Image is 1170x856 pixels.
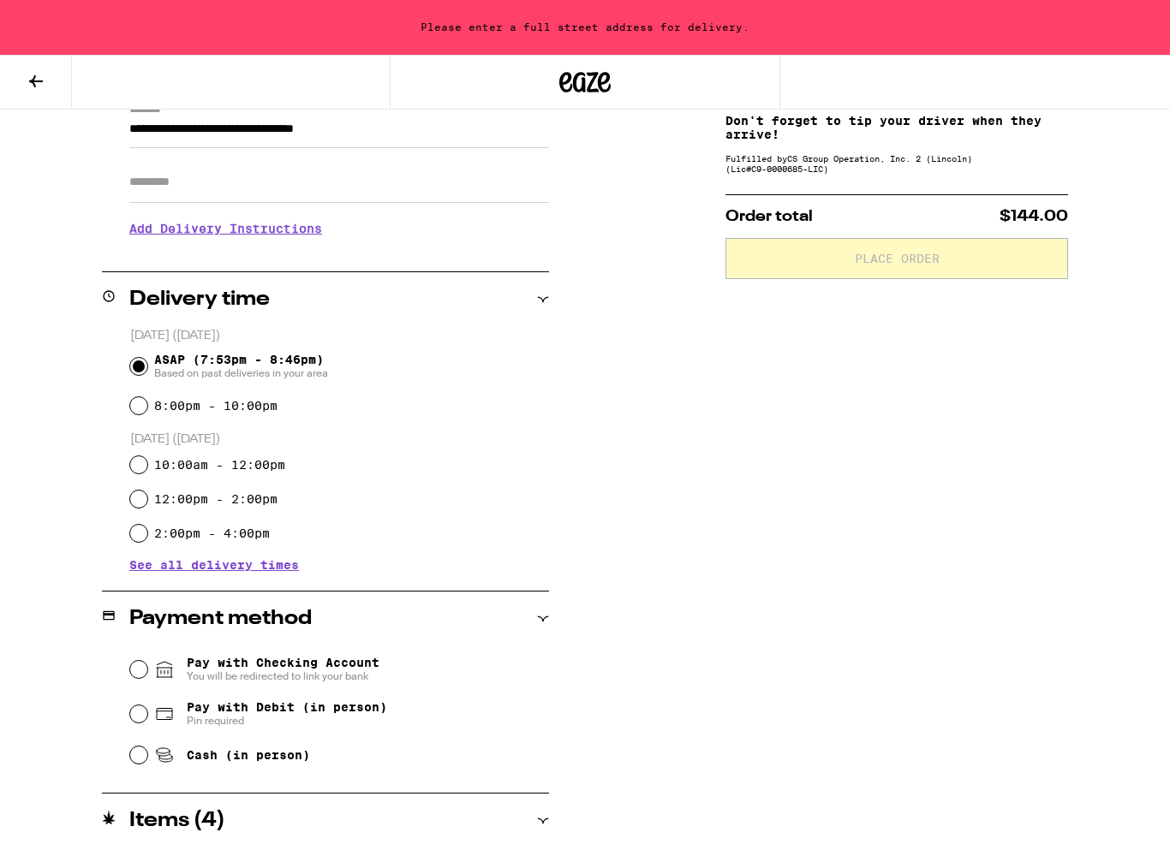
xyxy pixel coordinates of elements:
[154,492,278,506] label: 12:00pm - 2:00pm
[154,399,278,413] label: 8:00pm - 10:00pm
[187,656,379,683] span: Pay with Checking Account
[154,366,328,380] span: Based on past deliveries in your area
[129,559,299,571] button: See all delivery times
[1000,209,1068,224] span: $144.00
[187,714,387,728] span: Pin required
[855,253,940,265] span: Place Order
[129,209,549,248] h3: Add Delivery Instructions
[129,248,549,262] p: We'll contact you at [PHONE_NUMBER] when we arrive
[725,114,1068,141] p: Don't forget to tip your driver when they arrive!
[129,811,225,831] h2: Items ( 4 )
[725,153,1068,174] div: Fulfilled by CS Group Operation, Inc. 2 (Lincoln) (Lic# C9-0000685-LIC )
[187,748,310,762] span: Cash (in person)
[130,431,549,448] p: [DATE] ([DATE])
[154,526,270,540] label: 2:00pm - 4:00pm
[130,328,549,344] p: [DATE] ([DATE])
[129,289,270,310] h2: Delivery time
[187,700,387,714] span: Pay with Debit (in person)
[129,609,312,629] h2: Payment method
[154,353,328,380] span: ASAP (7:53pm - 8:46pm)
[187,669,379,683] span: You will be redirected to link your bank
[725,238,1068,279] button: Place Order
[154,458,285,472] label: 10:00am - 12:00pm
[725,209,813,224] span: Order total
